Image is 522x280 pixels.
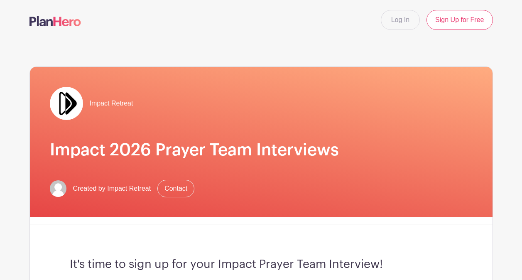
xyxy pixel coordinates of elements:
a: Contact [157,180,194,197]
h3: It's time to sign up for your Impact Prayer Team Interview! [70,258,453,272]
img: Double%20Arrow%20Logo.jpg [50,87,83,120]
a: Log In [381,10,420,30]
span: Impact Retreat [90,98,133,108]
h1: Impact 2026 Prayer Team Interviews [50,140,473,160]
img: logo-507f7623f17ff9eddc593b1ce0a138ce2505c220e1c5a4e2b4648c50719b7d32.svg [29,16,81,26]
img: default-ce2991bfa6775e67f084385cd625a349d9dcbb7a52a09fb2fda1e96e2d18dcdb.png [50,180,66,197]
span: Created by Impact Retreat [73,184,151,194]
a: Sign Up for Free [426,10,493,30]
